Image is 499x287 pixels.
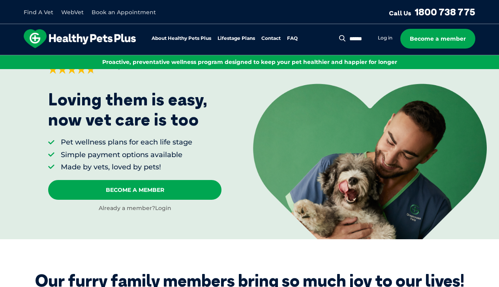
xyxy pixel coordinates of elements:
div: Already a member? [48,204,221,212]
a: Login [155,204,171,212]
a: Lifestage Plans [218,36,255,41]
a: Contact [261,36,281,41]
li: Pet wellness plans for each life stage [61,137,192,147]
a: About Healthy Pets Plus [152,36,211,41]
img: <p>Loving them is easy, <br /> now vet care is too</p> [253,84,487,239]
div: 4.7 out of 5 stars [48,64,96,74]
a: Become A Member [48,180,221,200]
img: hpp-logo [24,29,136,48]
a: Become a member [400,29,475,49]
p: Loving them is easy, now vet care is too [48,90,208,129]
li: Simple payment options available [61,150,192,160]
a: FAQ [287,36,298,41]
li: Made by vets, loved by pets! [61,162,192,172]
a: Log in [378,35,392,41]
span: Proactive, preventative wellness program designed to keep your pet healthier and happier for longer [102,58,397,66]
button: Search [338,34,347,42]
